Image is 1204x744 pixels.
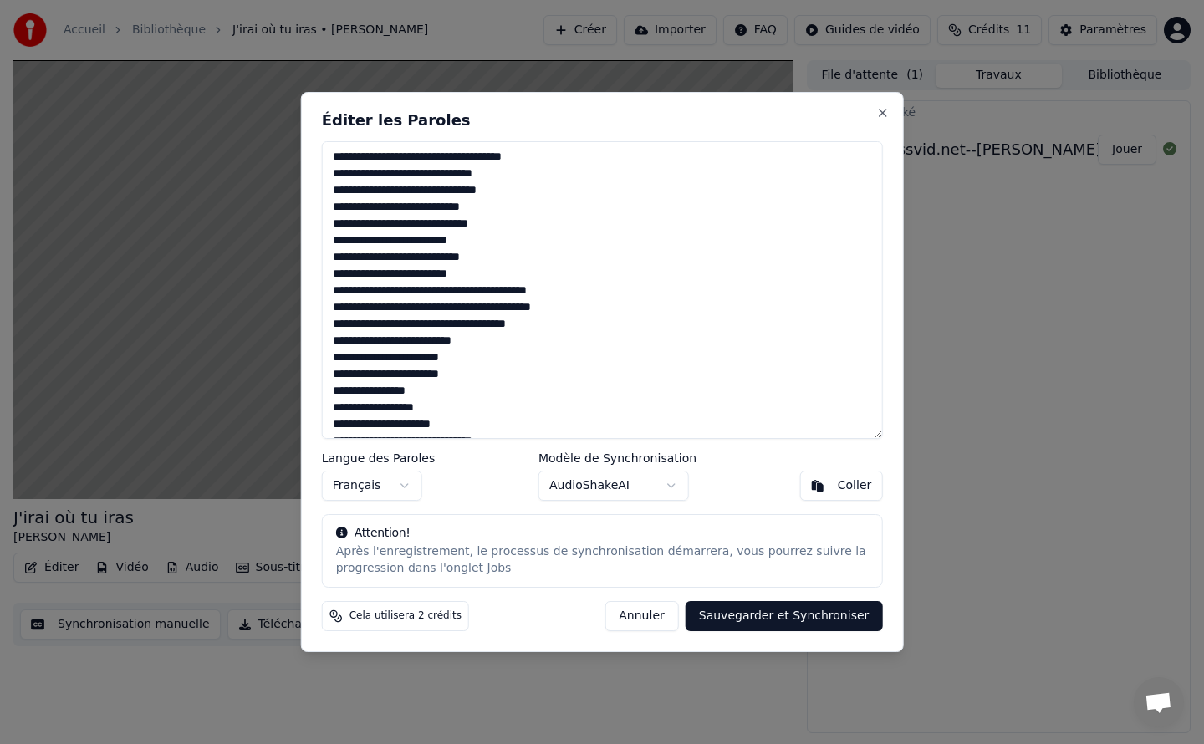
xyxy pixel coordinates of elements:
[322,452,436,464] label: Langue des Paroles
[605,601,678,631] button: Annuler
[322,113,883,128] h2: Éditer les Paroles
[349,609,462,623] span: Cela utilisera 2 crédits
[800,471,883,501] button: Coller
[336,543,869,577] div: Après l'enregistrement, le processus de synchronisation démarrera, vous pourrez suivre la progres...
[838,477,872,494] div: Coller
[336,525,869,542] div: Attention!
[686,601,883,631] button: Sauvegarder et Synchroniser
[538,452,696,464] label: Modèle de Synchronisation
